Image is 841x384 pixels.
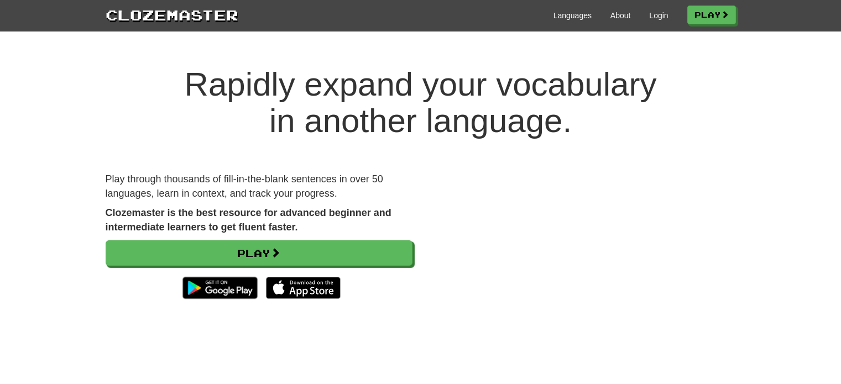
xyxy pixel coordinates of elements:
[106,172,412,201] p: Play through thousands of fill-in-the-blank sentences in over 50 languages, learn in context, and...
[177,271,263,304] img: Get it on Google Play
[106,4,238,25] a: Clozemaster
[106,240,412,266] a: Play
[553,10,592,21] a: Languages
[610,10,631,21] a: About
[649,10,668,21] a: Login
[106,207,391,233] strong: Clozemaster is the best resource for advanced beginner and intermediate learners to get fluent fa...
[687,6,736,24] a: Play
[266,277,341,299] img: Download_on_the_App_Store_Badge_US-UK_135x40-25178aeef6eb6b83b96f5f2d004eda3bffbb37122de64afbaef7...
